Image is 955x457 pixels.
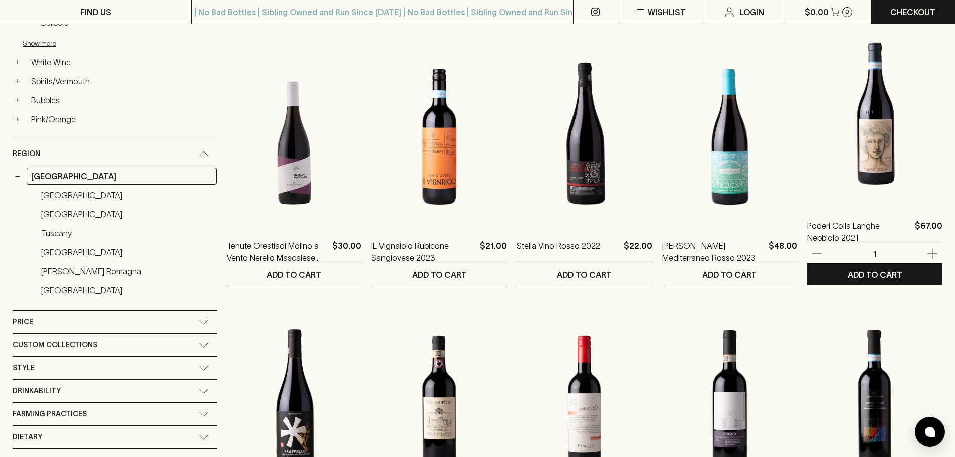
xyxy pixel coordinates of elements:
div: Drinkability [13,380,217,402]
p: ADD TO CART [702,269,757,281]
button: ADD TO CART [227,264,362,285]
p: $48.00 [769,240,797,264]
p: 0 [845,9,849,15]
a: [GEOGRAPHIC_DATA] [27,168,217,185]
p: Checkout [890,6,935,18]
p: ADD TO CART [412,269,467,281]
button: Show more [23,33,154,54]
p: ADD TO CART [848,269,902,281]
p: $67.00 [915,220,942,244]
a: [GEOGRAPHIC_DATA] [37,187,217,204]
a: [GEOGRAPHIC_DATA] [37,244,217,261]
span: Custom Collections [13,339,97,351]
button: ADD TO CART [371,264,507,285]
span: Region [13,147,40,160]
button: ADD TO CART [807,264,942,285]
div: Dietary [13,426,217,448]
p: $30.00 [332,240,361,264]
div: Farming Practices [13,403,217,425]
a: [GEOGRAPHIC_DATA] [37,206,217,223]
a: Spirits/Vermouth [27,73,217,90]
span: Farming Practices [13,408,87,420]
p: $22.00 [624,240,652,264]
span: Dietary [13,431,42,443]
a: Tuscany [37,225,217,242]
button: + [13,76,23,86]
p: FIND US [80,6,111,18]
img: Stella Vino Rosso 2022 [517,49,652,225]
p: $21.00 [480,240,507,264]
div: Custom Collections [13,334,217,356]
button: + [13,95,23,105]
a: Tenute Orestiadi Molino a Vento Nerello Mascalese 2022 [227,240,329,264]
img: IL Vignaiolo Rubicone Sangiovese 2023 [371,49,507,225]
span: Drinkability [13,385,61,397]
p: 1 [863,248,887,259]
img: Antonio Camillo Mediterraneo Rosso 2023 [662,49,798,225]
a: [PERSON_NAME] Mediterraneo Rosso 2023 [662,240,765,264]
p: Wishlist [648,6,686,18]
p: Login [739,6,765,18]
div: Region [13,139,217,168]
button: ADD TO CART [517,264,652,285]
a: Pink/Orange [27,111,217,128]
img: Poderi Colla Langhe Nebbiolo 2021 [807,29,942,205]
a: [PERSON_NAME] Romagna [37,263,217,280]
a: Stella Vino Rosso 2022 [517,240,600,264]
p: ADD TO CART [267,269,321,281]
span: Style [13,362,35,374]
a: [GEOGRAPHIC_DATA] [37,282,217,299]
button: − [13,171,23,181]
button: + [13,114,23,124]
button: + [13,57,23,67]
a: Bubbles [27,92,217,109]
button: ADD TO CART [662,264,798,285]
a: IL Vignaiolo Rubicone Sangiovese 2023 [371,240,476,264]
div: Style [13,357,217,379]
span: Price [13,316,33,328]
p: $0.00 [805,6,829,18]
a: Poderi Colla Langhe Nebbiolo 2021 [807,220,911,244]
div: Price [13,311,217,333]
p: ADD TO CART [557,269,612,281]
img: bubble-icon [925,427,935,437]
a: White Wine [27,54,217,71]
img: Tenute Orestiadi Molino a Vento Nerello Mascalese 2022 [227,49,362,225]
